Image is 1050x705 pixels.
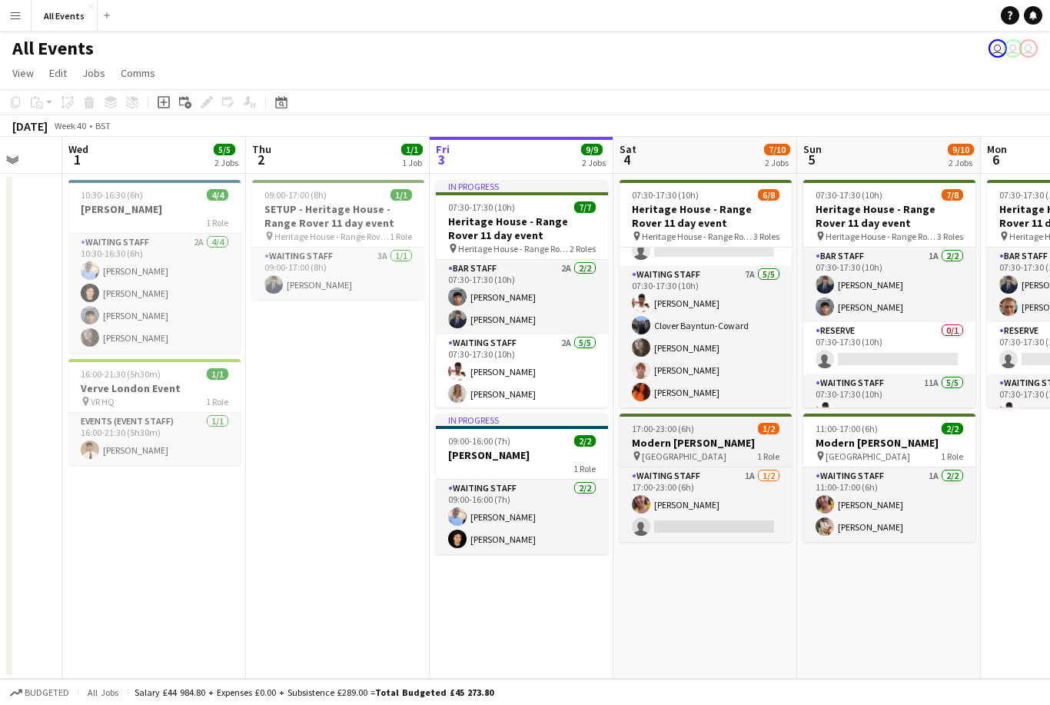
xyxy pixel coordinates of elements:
span: All jobs [85,687,121,698]
a: Edit [43,63,73,83]
span: 3 [434,151,450,168]
app-job-card: 11:00-17:00 (6h)2/2Modern [PERSON_NAME] [GEOGRAPHIC_DATA]1 RoleWaiting Staff1A2/211:00-17:00 (6h)... [803,414,975,542]
app-card-role: Bar Staff1A2/207:30-17:30 (10h)[PERSON_NAME][PERSON_NAME] [803,248,975,322]
span: 3 Roles [937,231,963,242]
div: Salary £44 984.80 + Expenses £0.00 + Subsistence £289.00 = [135,687,493,698]
div: 1 Job [402,157,422,168]
h3: Heritage House - Range Rover 11 day event [436,214,608,242]
app-card-role: Events (Event Staff)1/116:00-21:30 (5h30m)[PERSON_NAME] [68,413,241,465]
span: [GEOGRAPHIC_DATA] [826,451,910,462]
span: 07:30-17:30 (10h) [816,189,882,201]
h3: Modern [PERSON_NAME] [803,436,975,450]
span: Sat [620,142,636,156]
div: 2 Jobs [582,157,606,168]
span: 9/10 [948,144,974,155]
span: Mon [987,142,1007,156]
span: 09:00-16:00 (7h) [448,435,510,447]
span: Heritage House - Range Rover 11 day event [642,231,753,242]
h3: [PERSON_NAME] [436,448,608,462]
app-job-card: 16:00-21:30 (5h30m)1/1Verve London Event VR HQ1 RoleEvents (Event Staff)1/116:00-21:30 (5h30m)[PE... [68,359,241,465]
span: 1 [66,151,88,168]
span: 7/8 [942,189,963,201]
app-job-card: 17:00-23:00 (6h)1/2Modern [PERSON_NAME] [GEOGRAPHIC_DATA]1 RoleWaiting Staff1A1/217:00-23:00 (6h)... [620,414,792,542]
span: 6/8 [758,189,779,201]
app-job-card: In progress09:00-16:00 (7h)2/2[PERSON_NAME]1 RoleWaiting Staff2/209:00-16:00 (7h)[PERSON_NAME][PE... [436,414,608,554]
span: Heritage House - Range Rover 11 day event [274,231,390,242]
span: 07:30-17:30 (10h) [448,201,515,213]
div: In progress [436,414,608,426]
span: 4 [617,151,636,168]
span: 11:00-17:00 (6h) [816,423,878,434]
div: In progress [436,180,608,192]
span: 2 Roles [570,243,596,254]
app-card-role: Bar Staff2A2/207:30-17:30 (10h)[PERSON_NAME][PERSON_NAME] [436,260,608,334]
span: View [12,66,34,80]
app-user-avatar: Nathan Wong [1019,39,1038,58]
span: Sun [803,142,822,156]
h1: All Events [12,37,94,60]
span: 1 Role [573,463,596,474]
h3: SETUP - Heritage House - Range Rover 11 day event [252,202,424,230]
span: 2/2 [574,435,596,447]
h3: Modern [PERSON_NAME] [620,436,792,450]
div: 2 Jobs [949,157,973,168]
span: 07:30-17:30 (10h) [632,189,699,201]
span: 1/2 [758,423,779,434]
app-card-role: Waiting Staff7A5/507:30-17:30 (10h)[PERSON_NAME]Clover Bayntun-Coward[PERSON_NAME][PERSON_NAME][P... [620,266,792,407]
span: Thu [252,142,271,156]
app-job-card: 07:30-17:30 (10h)7/8Heritage House - Range Rover 11 day event Heritage House - Range Rover 11 day... [803,180,975,407]
span: [GEOGRAPHIC_DATA] [642,451,726,462]
span: 5/5 [214,144,235,155]
app-card-role: Waiting Staff2A5/507:30-17:30 (10h)[PERSON_NAME][PERSON_NAME] [436,334,608,476]
span: 10:30-16:30 (6h) [81,189,143,201]
h3: Verve London Event [68,381,241,395]
a: View [6,63,40,83]
a: Jobs [76,63,111,83]
span: 7/10 [764,144,790,155]
span: Week 40 [51,120,89,131]
h3: Heritage House - Range Rover 11 day event [620,202,792,230]
app-job-card: In progress07:30-17:30 (10h)7/7Heritage House - Range Rover 11 day event Heritage House - Range R... [436,180,608,407]
span: Heritage House - Range Rover 11 day event [458,243,570,254]
span: 2 [250,151,271,168]
span: 1 Role [206,396,228,407]
app-job-card: 07:30-17:30 (10h)6/8Heritage House - Range Rover 11 day event Heritage House - Range Rover 11 day... [620,180,792,407]
span: 1 Role [757,451,779,462]
div: 09:00-17:00 (8h)1/1SETUP - Heritage House - Range Rover 11 day event Heritage House - Range Rover... [252,180,424,300]
div: 10:30-16:30 (6h)4/4[PERSON_NAME]1 RoleWaiting Staff2A4/410:30-16:30 (6h)[PERSON_NAME][PERSON_NAME... [68,180,241,353]
span: Comms [121,66,155,80]
span: 9/9 [581,144,603,155]
span: Jobs [82,66,105,80]
button: Budgeted [8,684,71,701]
app-card-role: Waiting Staff2A4/410:30-16:30 (6h)[PERSON_NAME][PERSON_NAME][PERSON_NAME][PERSON_NAME] [68,234,241,353]
span: 1 Role [390,231,412,242]
span: 3 Roles [753,231,779,242]
span: 6 [985,151,1007,168]
app-card-role: Reserve0/107:30-17:30 (10h) [803,322,975,374]
app-card-role: Waiting Staff3A1/109:00-17:00 (8h)[PERSON_NAME] [252,248,424,300]
span: 09:00-17:00 (8h) [264,189,327,201]
div: 2 Jobs [214,157,238,168]
span: Heritage House - Range Rover 11 day event [826,231,937,242]
app-card-role: Waiting Staff11A5/507:30-17:30 (10h)[PERSON_NAME] [803,374,975,516]
span: 2/2 [942,423,963,434]
div: [DATE] [12,118,48,134]
span: Wed [68,142,88,156]
app-card-role: Waiting Staff2/209:00-16:00 (7h)[PERSON_NAME][PERSON_NAME] [436,480,608,554]
span: 16:00-21:30 (5h30m) [81,368,161,380]
span: 1 Role [206,217,228,228]
h3: [PERSON_NAME] [68,202,241,216]
span: 1/1 [390,189,412,201]
button: All Events [32,1,98,31]
app-user-avatar: Nathan Wong [989,39,1007,58]
span: Total Budgeted £45 273.80 [375,687,493,698]
span: 5 [801,151,822,168]
span: 17:00-23:00 (6h) [632,423,694,434]
a: Comms [115,63,161,83]
div: BST [95,120,111,131]
span: 4/4 [207,189,228,201]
